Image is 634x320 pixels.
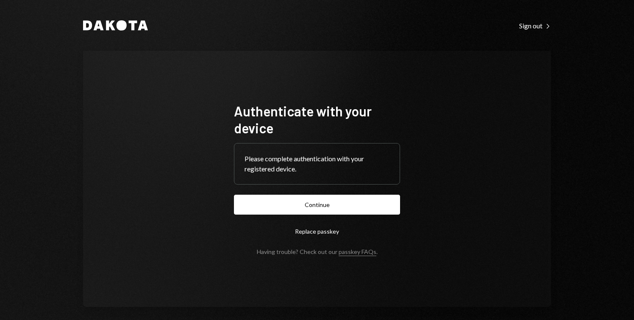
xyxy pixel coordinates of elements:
button: Continue [234,195,400,215]
div: Please complete authentication with your registered device. [245,154,389,174]
h1: Authenticate with your device [234,102,400,136]
a: passkey FAQs [339,248,376,256]
div: Having trouble? Check out our . [257,248,378,255]
div: Sign out [519,22,551,30]
button: Replace passkey [234,221,400,241]
a: Sign out [519,21,551,30]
